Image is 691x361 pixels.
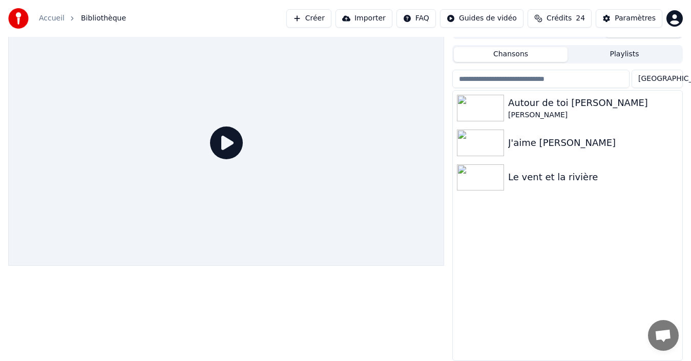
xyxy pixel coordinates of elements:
button: Chansons [454,47,568,62]
div: Le vent et la rivière [508,170,678,184]
div: [PERSON_NAME] [508,110,678,120]
button: FAQ [396,9,436,28]
button: Guides de vidéo [440,9,524,28]
div: Autour de toi [PERSON_NAME] [508,96,678,110]
button: Paramètres [596,9,662,28]
button: Importer [336,9,392,28]
span: Bibliothèque [81,13,126,24]
span: 24 [576,13,585,24]
a: Ouvrir le chat [648,320,679,351]
nav: breadcrumb [39,13,126,24]
button: Crédits24 [528,9,592,28]
span: Crédits [547,13,572,24]
div: J'aime [PERSON_NAME] [508,136,678,150]
a: Accueil [39,13,65,24]
img: youka [8,8,29,29]
button: Créer [286,9,331,28]
div: Paramètres [615,13,656,24]
button: Playlists [568,47,681,62]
